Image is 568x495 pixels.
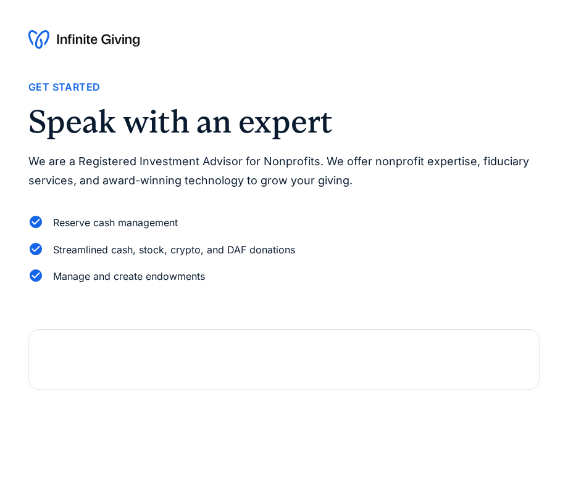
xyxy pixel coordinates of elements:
h2: Speak with an expert [28,105,540,137]
p: We are a Registered Investment Advisor for Nonprofits. We offer nonprofit expertise, fiduciary se... [28,152,540,190]
div: Reserve cash management [53,215,178,231]
div: Streamlined cash, stock, crypto, and DAF donations [53,242,295,258]
div: Manage and create endowments [53,268,205,285]
div: Get Started [28,79,100,96]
